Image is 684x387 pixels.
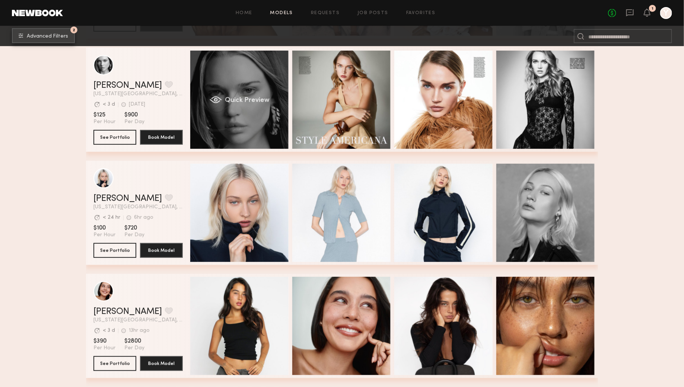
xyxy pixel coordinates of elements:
a: [PERSON_NAME] [93,194,162,203]
span: Advanced Filters [27,34,68,39]
span: $2800 [124,338,144,345]
span: [US_STATE][GEOGRAPHIC_DATA], [GEOGRAPHIC_DATA] [93,318,183,323]
a: [PERSON_NAME] [93,81,162,90]
a: Home [236,11,252,16]
a: [PERSON_NAME] [93,307,162,316]
span: $125 [93,111,115,119]
button: See Portfolio [93,243,136,258]
button: 2Advanced Filters [12,28,75,43]
div: [DATE] [129,102,145,107]
div: < 3 d [103,328,115,333]
a: Job Posts [357,11,388,16]
div: 1 [652,7,653,11]
span: Per Day [124,345,144,352]
div: 6hr ago [134,215,153,220]
span: Per Day [124,119,144,125]
div: 13hr ago [129,328,150,333]
span: $390 [93,338,115,345]
a: Models [270,11,293,16]
button: Book Model [140,243,183,258]
span: [US_STATE][GEOGRAPHIC_DATA], [GEOGRAPHIC_DATA] [93,92,183,97]
button: Book Model [140,130,183,145]
button: Book Model [140,356,183,371]
span: 2 [73,28,75,32]
span: [US_STATE][GEOGRAPHIC_DATA], [GEOGRAPHIC_DATA] [93,205,183,210]
span: Per Hour [93,232,115,239]
div: < 24 hr [103,215,120,220]
button: See Portfolio [93,130,136,145]
a: Requests [311,11,340,16]
span: $900 [124,111,144,119]
span: $100 [93,224,115,232]
a: Y [660,7,672,19]
span: Quick Preview [225,97,270,104]
span: Per Hour [93,345,115,352]
span: $720 [124,224,144,232]
div: < 3 d [103,102,115,107]
span: Per Hour [93,119,115,125]
a: Favorites [406,11,436,16]
button: See Portfolio [93,356,136,371]
span: Per Day [124,232,144,239]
